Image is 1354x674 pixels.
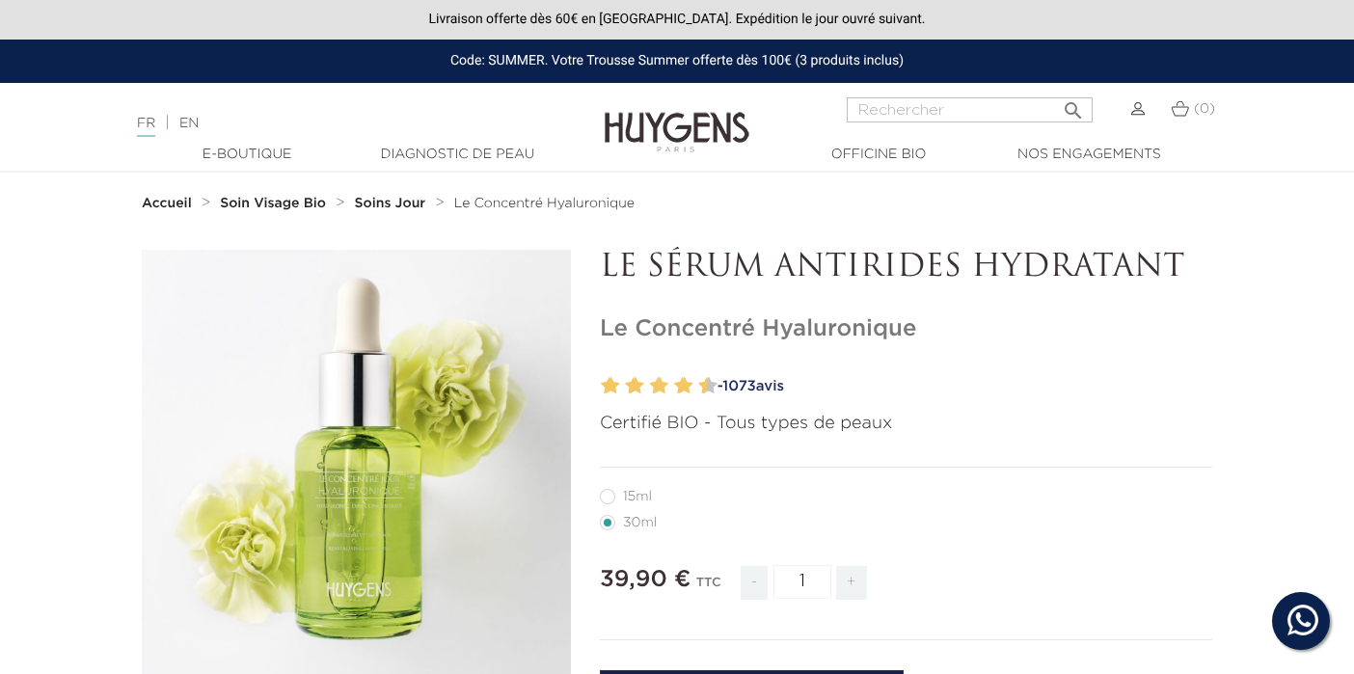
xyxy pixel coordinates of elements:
[654,372,668,400] label: 6
[454,196,635,211] a: Le Concentré Hyaluronique
[773,565,831,599] input: Quantité
[137,117,155,137] a: FR
[150,145,343,165] a: E-Boutique
[179,117,199,130] a: EN
[722,379,756,393] span: 1073
[600,315,1212,343] h1: Le Concentré Hyaluronique
[741,566,768,600] span: -
[782,145,975,165] a: Officine Bio
[597,372,604,400] label: 1
[600,568,691,591] span: 39,90 €
[670,372,677,400] label: 7
[992,145,1185,165] a: Nos engagements
[454,197,635,210] span: Le Concentré Hyaluronique
[694,372,701,400] label: 9
[703,372,718,400] label: 10
[600,515,680,530] label: 30ml
[600,489,675,504] label: 15ml
[142,196,196,211] a: Accueil
[220,197,326,210] strong: Soin Visage Bio
[646,372,653,400] label: 5
[696,562,721,614] div: TTC
[621,372,628,400] label: 3
[355,197,426,210] strong: Soins Jour
[847,97,1093,122] input: Rechercher
[142,197,192,210] strong: Accueil
[127,112,550,135] div: |
[600,250,1212,286] p: LE SÉRUM ANTIRIDES HYDRATANT
[361,145,554,165] a: Diagnostic de peau
[605,81,749,155] img: Huygens
[1062,94,1085,117] i: 
[600,411,1212,437] p: Certifié BIO - Tous types de peaux
[1194,102,1215,116] span: (0)
[836,566,867,600] span: +
[355,196,430,211] a: Soins Jour
[220,196,331,211] a: Soin Visage Bio
[678,372,692,400] label: 8
[630,372,644,400] label: 4
[1056,92,1091,118] button: 
[606,372,620,400] label: 2
[711,372,1212,401] a: -1073avis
